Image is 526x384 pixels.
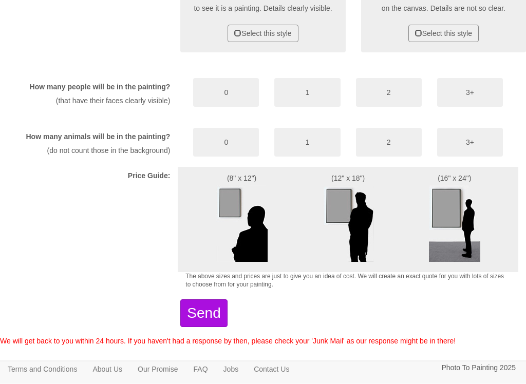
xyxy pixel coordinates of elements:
[429,185,480,262] img: Example size of a large painting
[130,361,186,377] a: Our Promise
[216,361,247,377] a: Jobs
[15,95,170,108] p: (that have their faces clearly visible)
[180,300,227,328] button: Send
[193,79,259,107] button: 0
[274,128,340,157] button: 1
[185,273,511,290] p: The above sizes and prices are just to give you an idea of cost. We will create an exact quote fo...
[228,25,298,43] button: Select this style
[313,172,383,185] p: (12" x 18")
[15,145,170,158] p: (do not count those in the background)
[437,128,503,157] button: 3+
[408,25,479,43] button: Select this style
[186,361,216,377] a: FAQ
[274,79,340,107] button: 1
[26,132,171,142] label: How many animals will be in the painting?
[323,185,374,262] img: Example size of a Midi painting
[85,361,130,377] a: About Us
[185,172,298,185] p: (8" x 12")
[30,82,171,92] label: How many people will be in the painting?
[128,171,170,181] label: Price Guide:
[437,79,503,107] button: 3+
[441,361,516,374] p: Photo To Painting 2025
[356,79,422,107] button: 2
[398,172,511,185] p: (16" x 24")
[193,128,259,157] button: 0
[356,128,422,157] button: 2
[216,185,268,262] img: Example size of a small painting
[246,361,297,377] a: Contact Us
